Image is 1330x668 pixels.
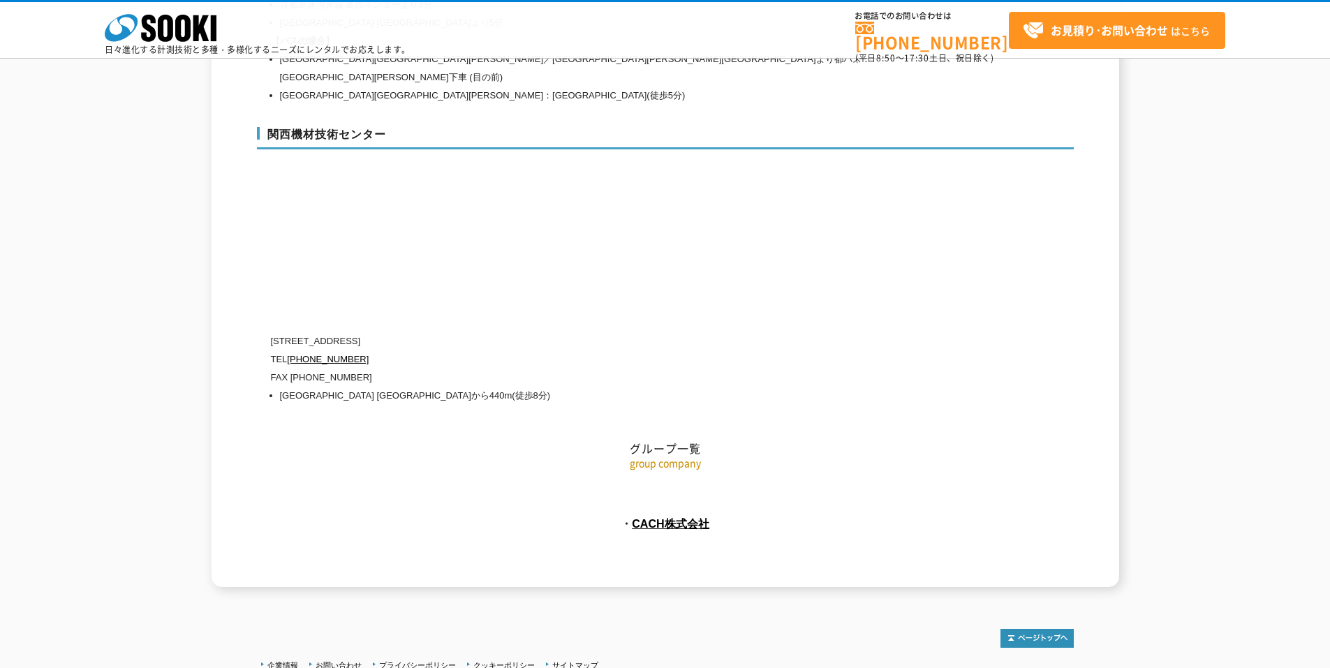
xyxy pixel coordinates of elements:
[855,12,1009,20] span: お電話でのお問い合わせは
[271,350,941,369] p: TEL
[876,52,896,64] span: 8:50
[632,517,709,530] a: CACH株式会社
[287,354,369,364] a: [PHONE_NUMBER]
[904,52,929,64] span: 17:30
[1051,22,1168,38] strong: お見積り･お問い合わせ
[105,45,411,54] p: 日々進化する計測技術と多種・多様化するニーズにレンタルでお応えします。
[257,302,1074,456] h2: グループ一覧
[855,22,1009,50] a: [PHONE_NUMBER]
[257,127,1074,149] h3: 関西機材技術センター
[271,332,941,350] p: [STREET_ADDRESS]
[1000,629,1074,648] img: トップページへ
[257,456,1074,470] p: group company
[257,512,1074,535] p: ・
[1009,12,1225,49] a: お見積り･お問い合わせはこちら
[280,387,941,405] li: [GEOGRAPHIC_DATA] [GEOGRAPHIC_DATA]から440m(徒歩8分)
[271,369,941,387] p: FAX [PHONE_NUMBER]
[1023,20,1210,41] span: はこちら
[280,87,941,105] li: [GEOGRAPHIC_DATA][GEOGRAPHIC_DATA][PERSON_NAME]：[GEOGRAPHIC_DATA](徒歩5分)
[280,50,941,87] li: [GEOGRAPHIC_DATA][GEOGRAPHIC_DATA][PERSON_NAME]／[GEOGRAPHIC_DATA][PERSON_NAME][GEOGRAPHIC_DATA]より...
[855,52,993,64] span: (平日 ～ 土日、祝日除く)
